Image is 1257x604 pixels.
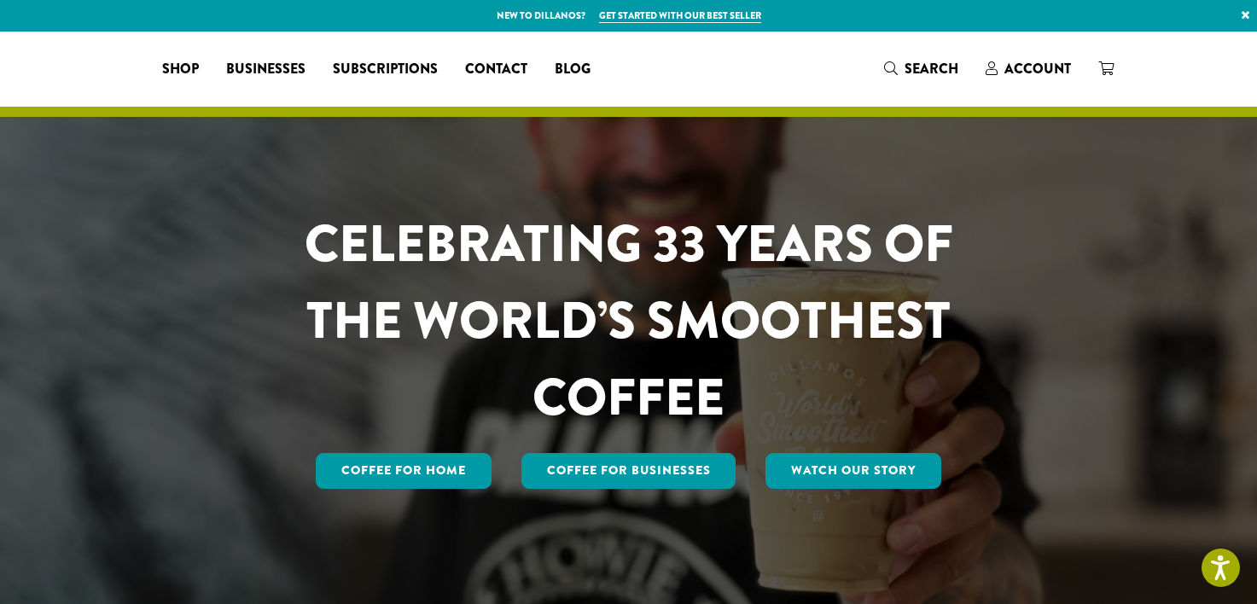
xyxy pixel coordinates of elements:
[316,453,492,489] a: Coffee for Home
[162,59,199,80] span: Shop
[521,453,736,489] a: Coffee For Businesses
[465,59,527,80] span: Contact
[226,59,306,80] span: Businesses
[870,55,972,83] a: Search
[905,59,958,78] span: Search
[765,453,941,489] a: Watch Our Story
[254,206,1004,436] h1: CELEBRATING 33 YEARS OF THE WORLD’S SMOOTHEST COFFEE
[1004,59,1071,78] span: Account
[599,9,761,23] a: Get started with our best seller
[333,59,438,80] span: Subscriptions
[555,59,591,80] span: Blog
[148,55,212,83] a: Shop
